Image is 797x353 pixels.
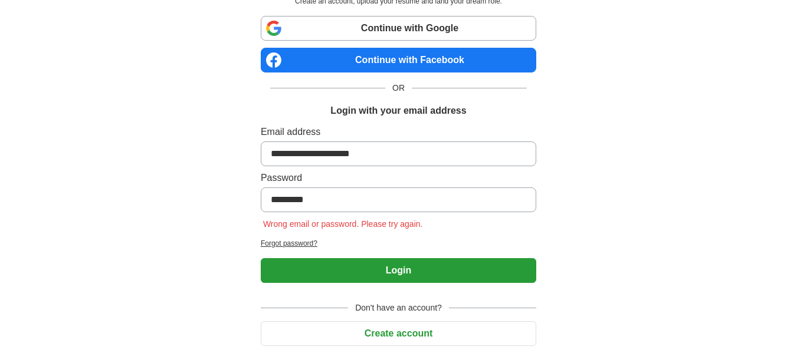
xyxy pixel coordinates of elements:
span: Don't have an account? [348,302,449,314]
label: Email address [261,125,536,139]
a: Continue with Google [261,16,536,41]
a: Forgot password? [261,238,536,249]
label: Password [261,171,536,185]
a: Create account [261,328,536,338]
button: Create account [261,321,536,346]
span: Wrong email or password. Please try again. [261,219,425,229]
h1: Login with your email address [330,104,466,118]
span: OR [385,82,412,94]
button: Login [261,258,536,283]
a: Continue with Facebook [261,48,536,72]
